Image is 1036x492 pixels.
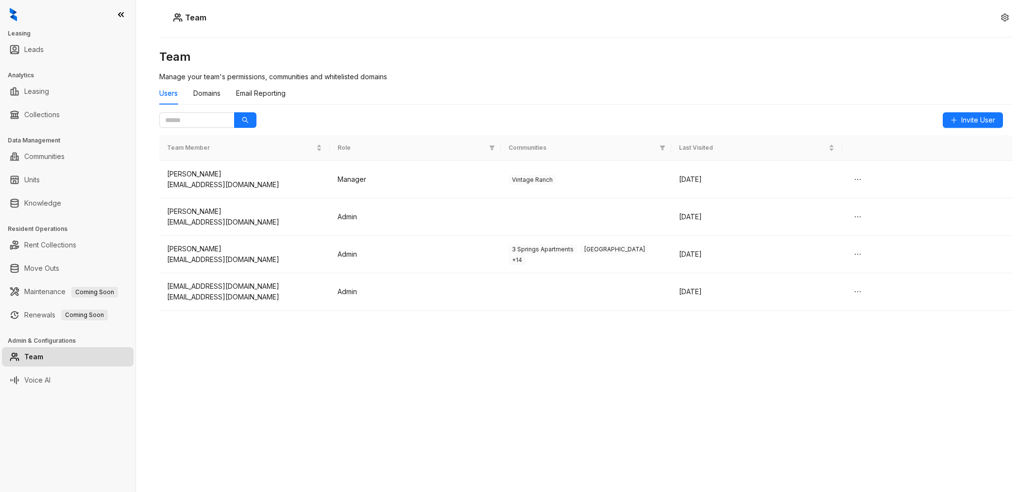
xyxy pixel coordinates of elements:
span: search [242,117,249,123]
h3: Admin & Configurations [8,336,136,345]
a: Knowledge [24,193,61,213]
li: Leasing [2,82,134,101]
div: [EMAIL_ADDRESS][DOMAIN_NAME] [167,217,322,228]
a: Voice AI [24,370,51,390]
h3: Resident Operations [8,225,136,233]
li: Leads [2,40,134,59]
li: Team [2,347,134,367]
span: Manage your team's permissions, communities and whitelisted domains [159,72,387,81]
span: ellipsis [854,213,862,221]
td: Admin [330,198,500,236]
a: RenewalsComing Soon [24,305,108,325]
a: Leads [24,40,44,59]
span: 3 Springs Apartments [509,245,577,254]
li: Communities [2,147,134,166]
div: [DATE] [679,249,834,260]
h3: Data Management [8,136,136,145]
span: ellipsis [854,176,862,183]
td: Admin [330,236,500,273]
a: Collections [24,105,60,124]
div: [PERSON_NAME] [167,206,322,217]
h3: Team [159,49,1013,65]
div: [EMAIL_ADDRESS][DOMAIN_NAME] [167,292,322,302]
th: Role [330,135,500,161]
li: Maintenance [2,282,134,301]
span: ellipsis [854,250,862,258]
li: Move Outs [2,259,134,278]
div: [DATE] [679,174,834,185]
span: ellipsis [854,288,862,296]
span: Last Visited [679,143,826,153]
td: Admin [330,273,500,311]
div: Email Reporting [236,88,286,99]
li: Knowledge [2,193,134,213]
span: Communities [509,143,656,153]
a: Move Outs [24,259,59,278]
li: Units [2,170,134,190]
div: [PERSON_NAME] [167,169,322,179]
li: Voice AI [2,370,134,390]
a: Team [24,347,43,367]
span: filter [487,141,497,155]
a: Communities [24,147,65,166]
span: + 14 [509,255,526,265]
div: [PERSON_NAME] [167,244,322,254]
div: [EMAIL_ADDRESS][DOMAIN_NAME] [167,254,322,265]
span: Role [338,143,485,153]
span: [GEOGRAPHIC_DATA] [581,245,648,254]
a: Leasing [24,82,49,101]
a: Rent Collections [24,235,76,255]
img: logo [10,8,17,21]
td: Manager [330,161,500,198]
a: Units [24,170,40,190]
div: [EMAIL_ADDRESS][DOMAIN_NAME] [167,179,322,190]
div: [EMAIL_ADDRESS][DOMAIN_NAME] [167,281,322,292]
span: Team Member [167,143,314,153]
li: Renewals [2,305,134,325]
li: Rent Collections [2,235,134,255]
div: Domains [193,88,221,99]
span: plus [951,117,957,123]
span: Coming Soon [71,287,118,298]
div: Users [159,88,178,99]
span: filter [658,141,667,155]
h5: Team [183,12,206,23]
span: Coming Soon [61,310,108,320]
span: setting [1001,14,1009,21]
span: Vintage Ranch [509,175,556,185]
th: Last Visited [671,135,842,161]
span: filter [660,145,665,151]
span: Invite User [961,115,995,125]
th: Team Member [159,135,330,161]
div: [DATE] [679,286,834,297]
h3: Analytics [8,71,136,80]
h3: Leasing [8,29,136,38]
span: filter [489,145,495,151]
button: Invite User [943,112,1003,128]
li: Collections [2,105,134,124]
div: [DATE] [679,211,834,222]
img: Users [173,13,183,22]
